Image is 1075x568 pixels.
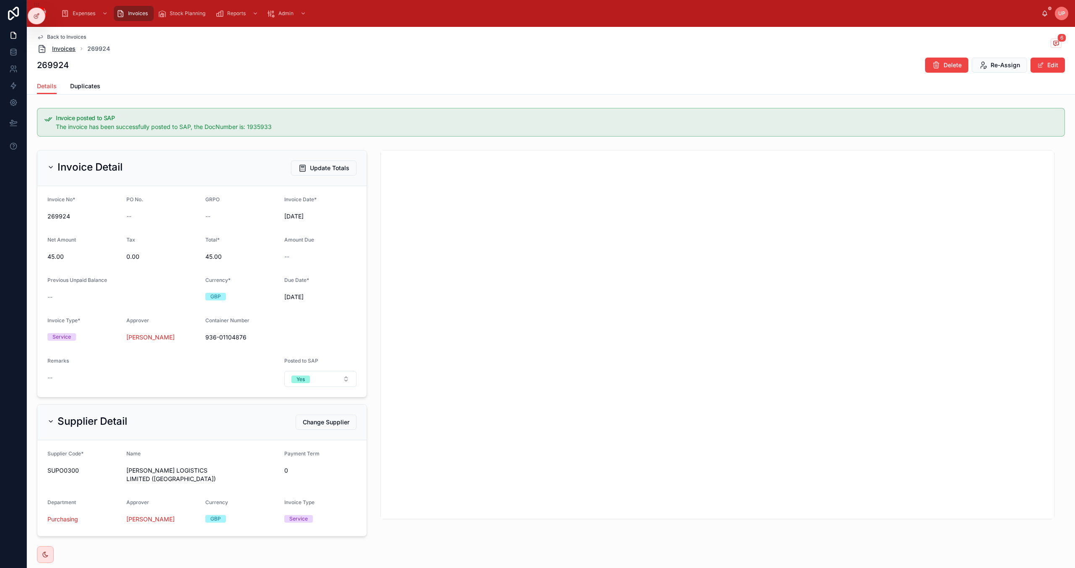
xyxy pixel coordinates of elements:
span: Net Amount [47,237,76,243]
span: [PERSON_NAME] LOGISTICS LIMITED ([GEOGRAPHIC_DATA]) [126,466,278,483]
span: 45.00 [205,252,278,261]
a: Purchasing [47,515,78,523]
span: Stock Planning [170,10,205,17]
span: 936-01104876 [205,333,357,342]
h2: Invoice Detail [58,160,123,174]
span: 269924 [47,212,120,221]
span: PO No. [126,196,143,202]
span: Delete [944,61,962,69]
a: 269924 [87,45,110,53]
span: The invoice has been successfully posted to SAP, the DocNumber is: 1935933 [56,123,272,130]
span: 45.00 [47,252,120,261]
div: Service [289,515,308,523]
button: Delete [925,58,968,73]
span: -- [205,212,210,221]
span: UP [1058,10,1065,17]
span: Re-Assign [991,61,1020,69]
button: Update Totals [291,160,357,176]
span: Currency [205,499,228,505]
span: Due Date* [284,277,309,283]
span: Invoice Type* [47,317,80,323]
div: Yes [296,376,305,383]
span: Name [126,450,141,457]
a: Back to Invoices [37,34,86,40]
span: Back to Invoices [47,34,86,40]
h1: 269924 [37,59,69,71]
h2: Supplier Detail [58,415,127,428]
span: Expenses [73,10,95,17]
span: Admin [278,10,294,17]
span: Details [37,82,57,90]
span: Tax [126,237,135,243]
span: [DATE] [284,212,357,221]
span: SUPO0300 [47,466,120,475]
a: Expenses [58,6,112,21]
iframe: pdf-iframe [381,150,1054,519]
button: Edit [1030,58,1065,73]
h5: Invoice posted to SAP [56,115,1058,121]
button: 6 [1051,39,1062,49]
a: Stock Planning [155,6,211,21]
span: Invoice Date* [284,196,317,202]
span: 0.00 [126,252,199,261]
span: Duplicates [70,82,100,90]
div: GBP [210,515,221,523]
div: GBP [210,293,221,300]
div: scrollable content [54,4,1041,23]
span: Posted to SAP [284,358,318,364]
a: Admin [264,6,310,21]
span: Department [47,499,76,505]
button: Re-Assign [972,58,1027,73]
span: GRPO [205,196,220,202]
span: Reports [227,10,246,17]
span: Invoice Type [284,499,315,505]
a: Reports [213,6,262,21]
span: Change Supplier [303,418,349,426]
span: Amount Due [284,237,314,243]
span: Supplier Code* [47,450,84,457]
span: Remarks [47,358,69,364]
button: Change Supplier [296,415,357,430]
span: Approver [126,317,149,323]
span: Update Totals [310,164,349,172]
span: Invoices [128,10,148,17]
span: Previous Unpaid Balance [47,277,107,283]
span: Total* [205,237,220,243]
div: Service [52,333,71,341]
div: The invoice has been successfully posted to SAP, the DocNumber is: 1935933 [56,123,1058,131]
span: Currency* [205,277,231,283]
a: Duplicates [70,79,100,95]
span: -- [126,212,131,221]
button: Select Button [284,371,357,387]
a: Invoices [37,44,76,54]
a: [PERSON_NAME] [126,333,175,342]
span: 6 [1057,34,1066,42]
span: Invoice No* [47,196,75,202]
a: Details [37,79,57,95]
span: [DATE] [284,293,357,301]
span: -- [284,252,289,261]
span: Container Number [205,317,249,323]
span: Payment Term [284,450,320,457]
a: [PERSON_NAME] [126,515,175,523]
a: Invoices [114,6,154,21]
span: -- [47,293,52,301]
span: Invoices [52,45,76,53]
span: 0 [284,466,357,475]
span: -- [47,373,52,382]
span: Approver [126,499,149,505]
